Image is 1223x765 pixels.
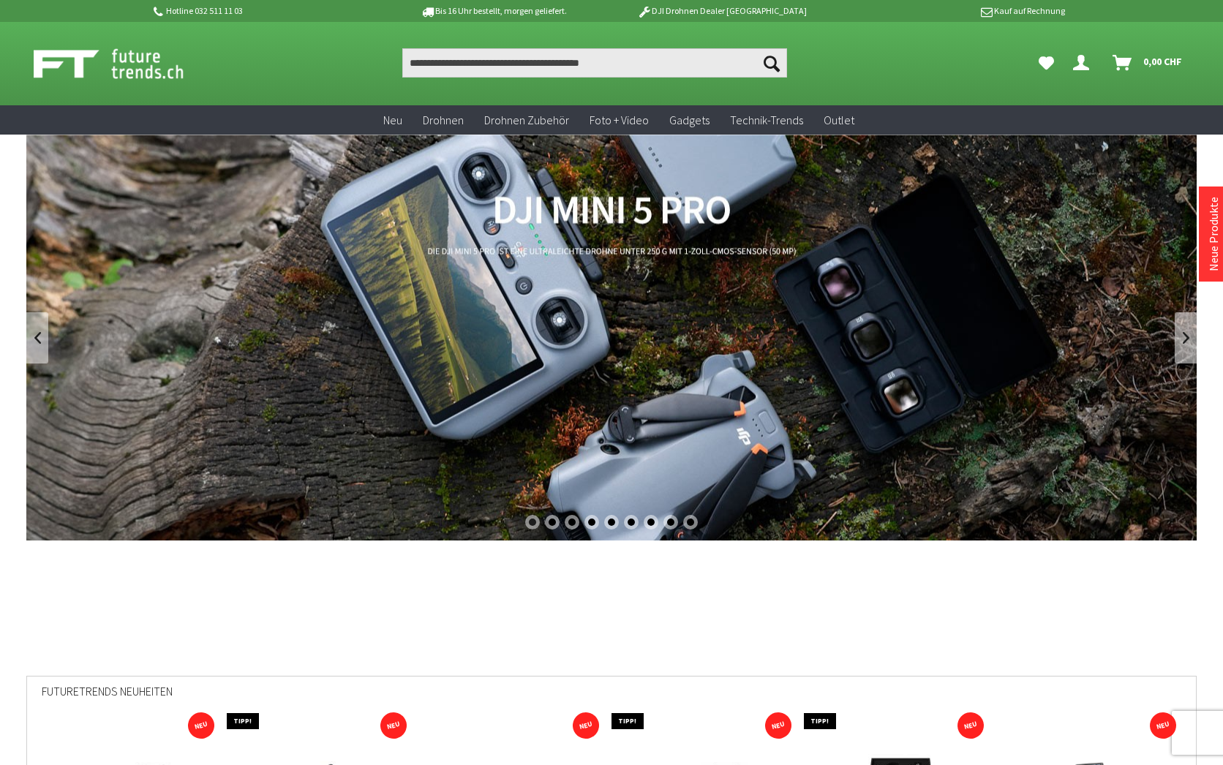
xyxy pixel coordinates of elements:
div: 3 [565,515,579,530]
div: 2 [545,515,560,530]
p: Bis 16 Uhr bestellt, morgen geliefert. [379,2,607,20]
div: Futuretrends Neuheiten [42,677,1181,717]
div: 7 [644,515,658,530]
a: Dein Konto [1067,48,1101,78]
span: Foto + Video [590,113,649,127]
a: Drohnen [413,105,474,135]
div: 5 [604,515,619,530]
a: Outlet [813,105,865,135]
a: Gadgets [659,105,720,135]
p: Hotline 032 511 11 03 [151,2,379,20]
a: Drohnen Zubehör [474,105,579,135]
div: 1 [525,515,540,530]
span: 0,00 CHF [1143,50,1182,73]
div: 8 [663,515,678,530]
input: Produkt, Marke, Kategorie, EAN, Artikelnummer… [402,48,787,78]
p: DJI Drohnen Dealer [GEOGRAPHIC_DATA] [608,2,836,20]
p: Kauf auf Rechnung [836,2,1064,20]
a: Neu [373,105,413,135]
img: Shop Futuretrends - zur Startseite wechseln [34,45,216,82]
span: Drohnen [423,113,464,127]
a: Warenkorb [1107,48,1189,78]
a: Neue Produkte [1206,197,1221,271]
div: 4 [584,515,599,530]
span: Gadgets [669,113,710,127]
button: Suchen [756,48,787,78]
a: Meine Favoriten [1031,48,1061,78]
div: 6 [624,515,639,530]
span: Neu [383,113,402,127]
span: Technik-Trends [730,113,803,127]
span: Outlet [824,113,854,127]
div: 9 [683,515,698,530]
a: Foto + Video [579,105,659,135]
a: DJI Mini 5 Pro [26,135,1197,540]
span: Drohnen Zubehör [484,113,569,127]
a: Technik-Trends [720,105,813,135]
